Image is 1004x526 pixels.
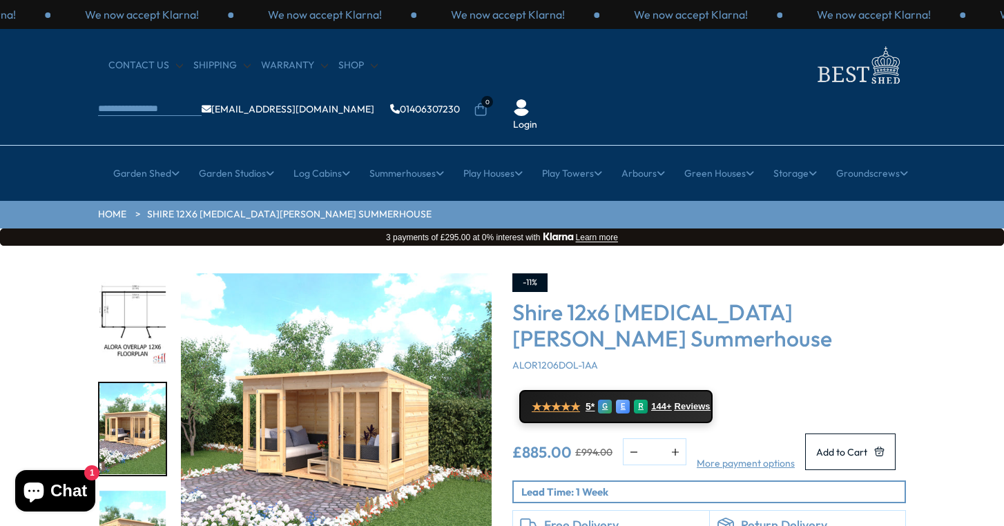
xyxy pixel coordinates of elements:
[598,400,612,413] div: G
[463,156,523,191] a: Play Houses
[513,118,537,132] a: Login
[512,359,598,371] span: ALOR1206DOL-1AA
[513,99,530,116] img: User Icon
[532,400,580,413] span: ★★★★★
[108,59,183,72] a: CONTACT US
[293,156,350,191] a: Log Cabins
[416,7,599,22] div: 2 / 3
[599,7,782,22] div: 3 / 3
[98,382,167,476] div: 8 / 9
[575,447,612,457] del: £994.00
[782,7,965,22] div: 1 / 3
[451,7,565,22] p: We now accept Klarna!
[199,156,274,191] a: Garden Studios
[261,59,328,72] a: Warranty
[233,7,416,22] div: 1 / 3
[542,156,602,191] a: Play Towers
[519,390,713,423] a: ★★★★★ 5* G E R 144+ Reviews
[675,401,711,412] span: Reviews
[481,96,493,108] span: 0
[98,208,126,222] a: HOME
[202,104,374,114] a: [EMAIL_ADDRESS][DOMAIN_NAME]
[634,7,748,22] p: We now accept Klarna!
[809,43,906,88] img: logo
[474,103,487,117] a: 0
[836,156,908,191] a: Groundscrews
[512,445,572,460] ins: £885.00
[99,275,166,367] img: AloraOverlap12x6FLOORPLAN_200x200.jpg
[390,104,460,114] a: 01406307230
[521,485,905,499] p: Lead Time: 1 Week
[697,457,795,471] a: More payment options
[193,59,251,72] a: Shipping
[369,156,444,191] a: Summerhouses
[816,447,867,457] span: Add to Cart
[99,383,166,475] img: Alora12x6_GARDEN_RH_200x200.jpg
[621,156,665,191] a: Arbours
[11,470,99,515] inbox-online-store-chat: Shopify online store chat
[85,7,199,22] p: We now accept Klarna!
[651,401,671,412] span: 144+
[50,7,233,22] div: 3 / 3
[338,59,378,72] a: Shop
[98,273,167,368] div: 7 / 9
[147,208,432,222] a: Shire 12x6 [MEDICAL_DATA][PERSON_NAME] Summerhouse
[616,400,630,413] div: E
[805,434,896,470] button: Add to Cart
[113,156,180,191] a: Garden Shed
[684,156,754,191] a: Green Houses
[512,299,906,352] h3: Shire 12x6 [MEDICAL_DATA][PERSON_NAME] Summerhouse
[634,400,648,413] div: R
[268,7,382,22] p: We now accept Klarna!
[512,273,548,292] div: -11%
[817,7,931,22] p: We now accept Klarna!
[773,156,817,191] a: Storage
